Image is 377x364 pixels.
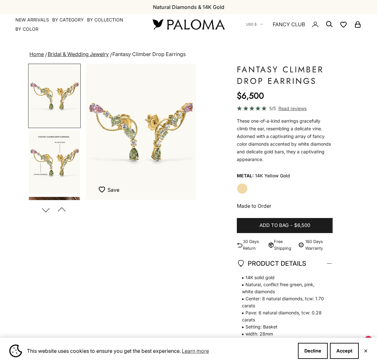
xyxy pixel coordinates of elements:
[237,89,264,102] sale-price: $6,500
[260,222,289,230] span: Add to bag
[86,64,196,200] div: Item 1 of 11
[364,349,368,353] button: Close
[237,171,254,181] legend: Metal:
[28,196,81,261] button: Go to item 3
[87,17,123,23] summary: By Collection
[237,309,326,323] span: Pave: 6 natural diamonds, tcw: 0.28 carats
[305,238,333,252] p: 180 Days Warranty
[273,20,305,28] a: FANCY CLUB
[330,343,359,359] button: Accept
[29,64,80,127] img: #YellowGold
[237,64,333,87] h1: Fantasy Climber Drop Earrings
[243,238,265,252] p: 30 Days Return
[269,105,276,112] span: 5/5
[15,17,49,23] a: NEW ARRIVALS
[255,171,290,181] variant-option-value: 14K Yellow Gold
[15,17,137,32] nav: Primary navigation
[298,343,328,359] button: Decline
[246,21,263,27] button: USD $
[48,51,109,57] a: Bridal & Wedding Jewelry
[181,346,210,356] a: Learn more
[237,330,326,337] span: width: 28mm
[237,117,333,163] div: These one-of-a-kind earrings gracefully climb the ear, resembling a delicate vine. Adorned with a...
[237,281,326,295] span: Natural, conflict free green, pink, white diamonds
[237,218,333,233] button: Add to bag-$6,500
[28,50,349,59] nav: breadcrumbs
[237,274,326,281] span: 14K solid gold
[246,14,362,35] nav: Secondary navigation
[99,186,108,193] img: wishlist
[237,323,326,330] span: Setting: Basket
[29,131,80,194] img: #YellowGold #WhiteGold #RoseGold
[153,3,224,11] p: Natural Diamonds & 14K Gold
[28,130,81,195] button: Go to item 2
[237,295,326,309] span: Center: 8 natural diamonds, tcw: 1.70 carats
[237,202,333,210] p: Made to Order
[86,64,196,200] img: #YellowGold
[112,51,186,57] span: Fantasy Climber Drop Earrings
[274,238,294,252] p: Free Shipping
[99,186,119,194] button: Save
[29,51,44,57] a: Home
[52,17,84,23] summary: By Category
[278,105,307,112] span: Read reviews
[15,26,38,32] summary: By Color
[29,197,80,260] img: #YellowGold #WhiteGold #RoseGold
[237,105,333,112] a: 5/5 Read reviews
[9,344,22,357] img: Cookie banner
[27,346,293,356] span: This website uses cookies to ensure you get the best experience.
[237,252,333,275] summary: PRODUCT DETAILS
[28,64,81,128] button: Go to item 1
[246,21,257,27] span: USD $
[237,258,306,269] span: PRODUCT DETAILS
[294,222,310,230] span: $6,500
